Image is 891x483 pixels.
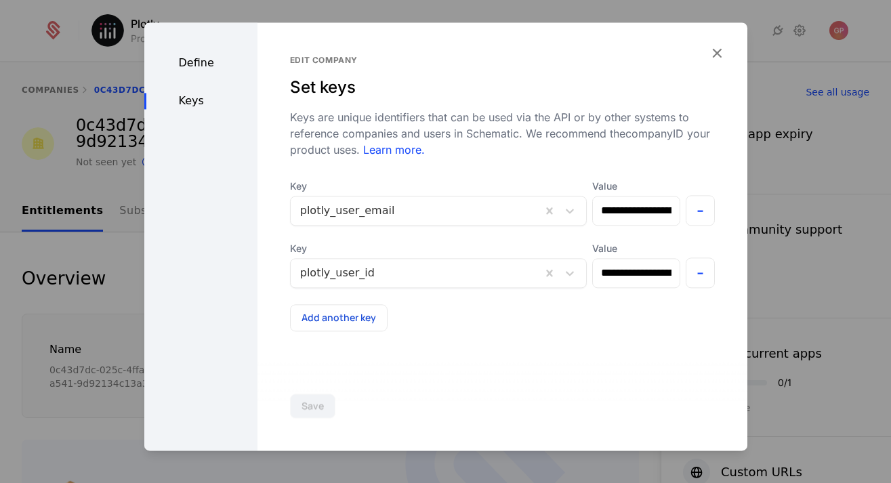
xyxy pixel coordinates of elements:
[592,242,680,255] label: Value
[290,180,587,193] span: Key
[592,180,680,193] label: Value
[290,77,715,98] div: Set keys
[290,394,335,418] button: Save
[290,242,587,255] span: Key
[144,55,257,71] div: Define
[686,257,715,288] button: -
[360,143,425,156] a: Learn more.
[290,55,715,66] div: Edit company
[290,304,388,331] button: Add another key
[290,109,715,158] div: Keys are unique identifiers that can be used via the API or by other systems to reference compani...
[686,195,715,226] button: -
[144,93,257,109] div: Keys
